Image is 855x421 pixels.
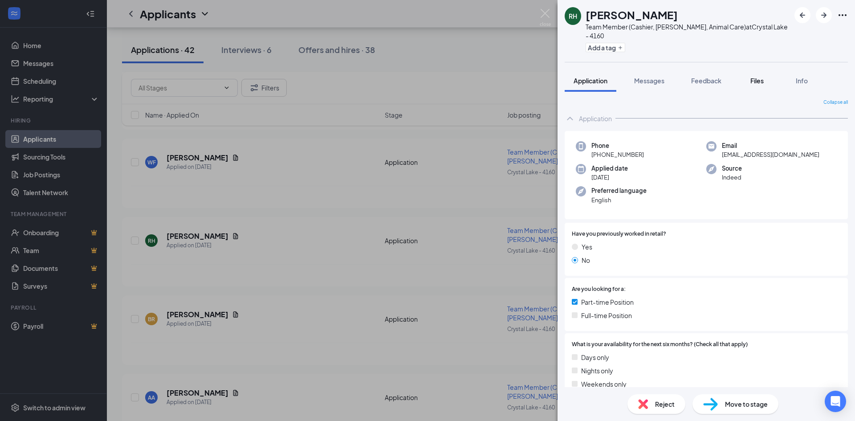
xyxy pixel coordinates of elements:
[725,399,768,409] span: Move to stage
[634,77,664,85] span: Messages
[581,311,632,320] span: Full-time Position
[823,99,848,106] span: Collapse all
[591,150,644,159] span: [PHONE_NUMBER]
[794,7,810,23] button: ArrowLeftNew
[591,141,644,150] span: Phone
[586,7,678,22] h1: [PERSON_NAME]
[569,12,577,20] div: RH
[722,141,819,150] span: Email
[591,164,628,173] span: Applied date
[574,77,607,85] span: Application
[722,173,742,182] span: Indeed
[591,186,647,195] span: Preferred language
[816,7,832,23] button: ArrowRight
[582,255,590,265] span: No
[818,10,829,20] svg: ArrowRight
[722,164,742,173] span: Source
[581,379,627,389] span: Weekends only
[655,399,675,409] span: Reject
[750,77,764,85] span: Files
[581,366,613,376] span: Nights only
[837,10,848,20] svg: Ellipses
[586,43,625,52] button: PlusAdd a tag
[572,340,748,349] span: What is your availability for the next six months? (Check all that apply)
[565,113,575,124] svg: ChevronUp
[572,285,626,294] span: Are you looking for a:
[582,242,592,252] span: Yes
[825,391,846,412] div: Open Intercom Messenger
[572,230,666,238] span: Have you previously worked in retail?
[691,77,721,85] span: Feedback
[722,150,819,159] span: [EMAIL_ADDRESS][DOMAIN_NAME]
[581,352,609,362] span: Days only
[581,297,634,307] span: Part-time Position
[797,10,808,20] svg: ArrowLeftNew
[591,173,628,182] span: [DATE]
[579,114,612,123] div: Application
[591,196,647,204] span: English
[618,45,623,50] svg: Plus
[796,77,808,85] span: Info
[586,22,790,40] div: Team Member (Cashier, [PERSON_NAME], Animal Care) at Crystal Lake - 4160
